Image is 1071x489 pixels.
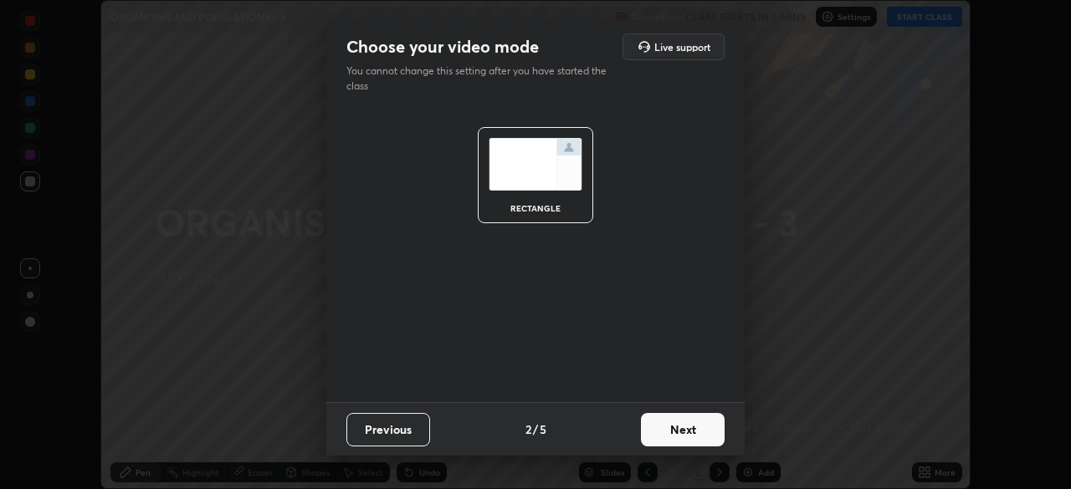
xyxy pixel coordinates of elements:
[533,420,538,438] h4: /
[525,420,531,438] h4: 2
[346,413,430,446] button: Previous
[540,420,546,438] h4: 5
[641,413,725,446] button: Next
[346,36,539,58] h2: Choose your video mode
[489,138,582,191] img: normalScreenIcon.ae25ed63.svg
[346,64,617,94] p: You cannot change this setting after you have started the class
[654,42,710,52] h5: Live support
[502,204,569,212] div: rectangle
